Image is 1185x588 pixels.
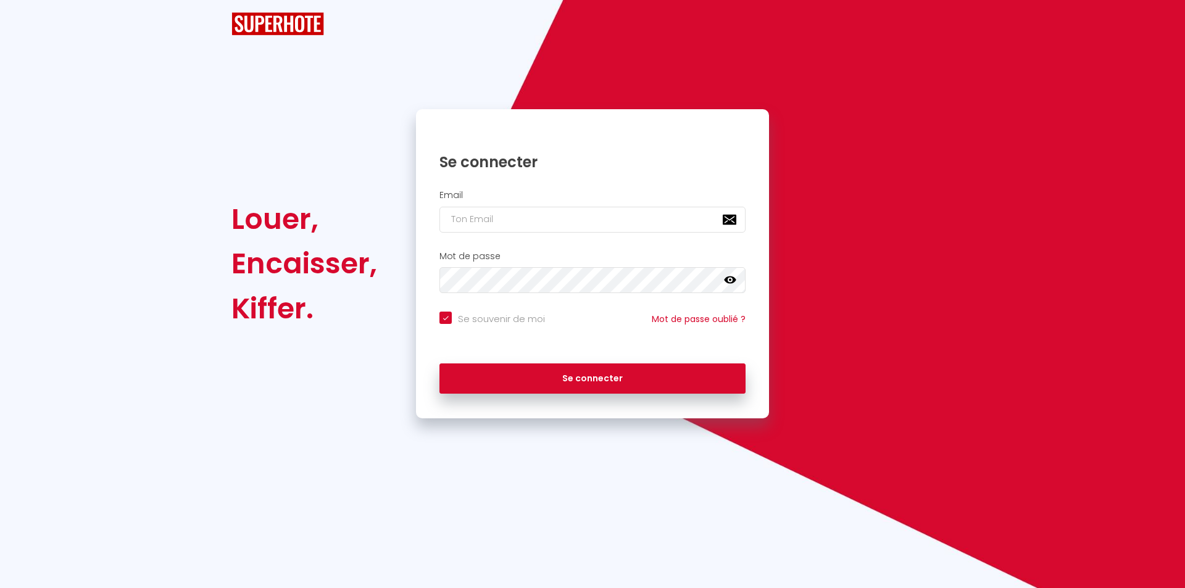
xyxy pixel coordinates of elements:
[231,12,324,35] img: SuperHote logo
[439,207,746,233] input: Ton Email
[439,152,746,172] h1: Se connecter
[231,241,377,286] div: Encaisser,
[439,363,746,394] button: Se connecter
[439,251,746,262] h2: Mot de passe
[439,190,746,201] h2: Email
[231,197,377,241] div: Louer,
[231,286,377,331] div: Kiffer.
[652,313,746,325] a: Mot de passe oublié ?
